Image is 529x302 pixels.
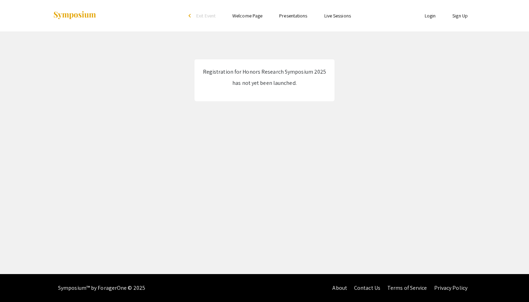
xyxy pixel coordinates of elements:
[189,14,193,18] div: arrow_back_ios
[279,13,307,19] a: Presentations
[434,284,467,292] a: Privacy Policy
[354,284,380,292] a: Contact Us
[232,13,262,19] a: Welcome Page
[53,11,97,20] img: Symposium by ForagerOne
[324,13,351,19] a: Live Sessions
[332,284,347,292] a: About
[452,13,468,19] a: Sign Up
[196,13,216,19] span: Exit Event
[58,274,145,302] div: Symposium™ by ForagerOne © 2025
[387,284,427,292] a: Terms of Service
[202,66,327,89] p: Registration for Honors Research Symposium 2025 has not yet been launched.
[425,13,436,19] a: Login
